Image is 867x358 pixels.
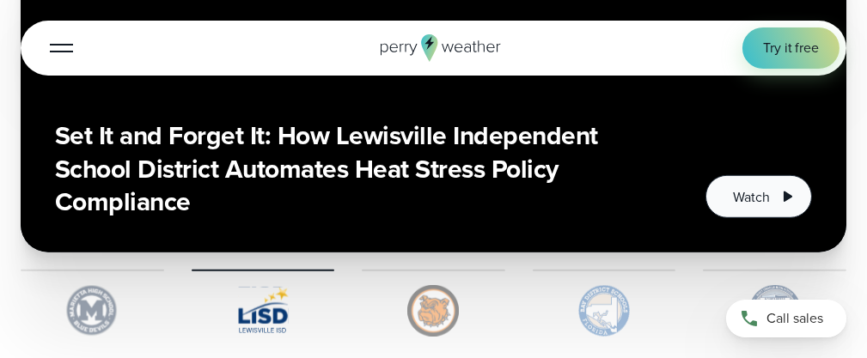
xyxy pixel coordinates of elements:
[55,119,664,218] h3: Set It and Forget It: How Lewisville Independent School District Automates Heat Stress Policy Com...
[742,27,840,69] a: Try it free
[362,285,505,337] img: Artesia Public Schools Logo
[705,175,813,218] button: Watch
[734,187,771,208] span: Watch
[726,300,846,337] a: Call sales
[533,285,676,337] img: Bay District Schools Logo
[763,38,819,58] span: Try it free
[703,285,846,337] img: West Orange High School
[192,285,335,337] img: Lewisville ISD logo
[21,285,164,337] img: Marietta-High-School.svg
[766,308,823,329] span: Call sales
